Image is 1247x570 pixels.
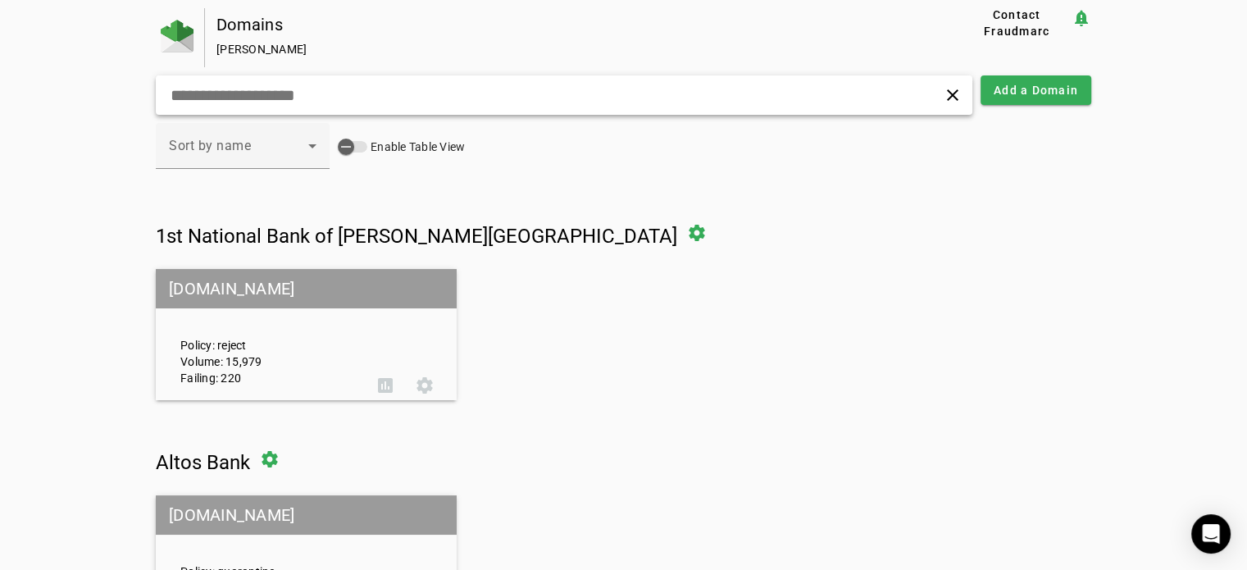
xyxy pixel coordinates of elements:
[169,138,251,153] span: Sort by name
[156,8,1091,67] app-page-header: Domains
[994,82,1078,98] span: Add a Domain
[366,366,405,405] button: DMARC Report
[156,495,457,535] mat-grid-tile-header: [DOMAIN_NAME]
[1072,8,1091,28] mat-icon: notification_important
[1191,514,1231,554] div: Open Intercom Messenger
[981,75,1091,105] button: Add a Domain
[156,269,457,308] mat-grid-tile-header: [DOMAIN_NAME]
[405,366,444,405] button: Settings
[168,284,366,386] div: Policy: reject Volume: 15,979 Failing: 220
[216,41,909,57] div: [PERSON_NAME]
[216,16,909,33] div: Domains
[156,451,250,474] span: Altos Bank
[367,139,465,155] label: Enable Table View
[968,7,1065,39] span: Contact Fraudmarc
[156,225,677,248] span: 1st National Bank of [PERSON_NAME][GEOGRAPHIC_DATA]
[161,20,193,52] img: Fraudmarc Logo
[962,8,1072,38] button: Contact Fraudmarc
